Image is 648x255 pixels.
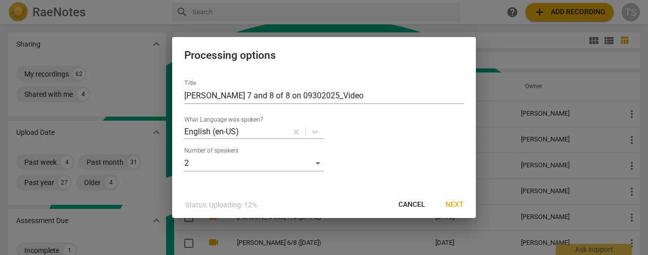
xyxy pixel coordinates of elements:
[184,148,238,154] label: Number of speakers
[184,126,239,137] p: English (en-US)
[437,196,472,214] button: Next
[390,196,433,214] button: Cancel
[445,200,464,210] span: Next
[184,49,464,62] h2: Processing options
[185,200,257,210] p: Status: Uploading: 12%
[184,81,196,87] label: Title
[184,117,263,123] label: What Language was spoken?
[184,155,324,171] div: 2
[398,200,425,210] span: Cancel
